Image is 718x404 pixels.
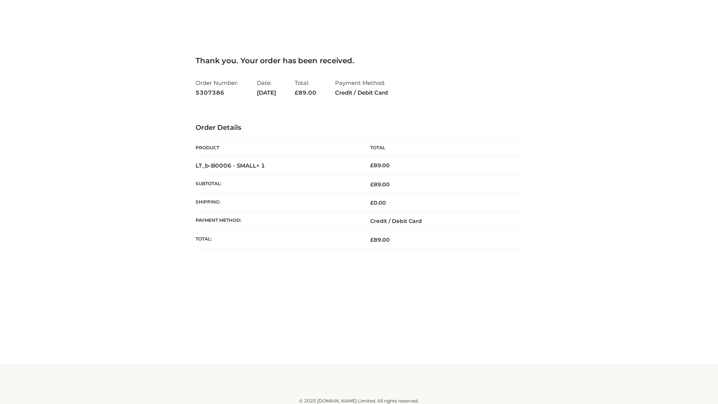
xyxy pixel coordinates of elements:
span: £ [370,181,374,188]
th: Total [359,140,522,156]
th: Total: [196,230,359,249]
span: £ [295,89,298,96]
span: 89.00 [370,236,390,243]
span: 89.00 [370,181,390,188]
li: Total: [295,76,316,99]
strong: × 1 [256,162,265,169]
h3: Thank you. Your order has been received. [196,56,522,65]
span: £ [370,199,374,206]
bdi: 0.00 [370,199,386,206]
strong: 5307386 [196,88,238,98]
strong: LT_b-B0006 - SMALL [196,162,265,169]
strong: [DATE] [257,88,276,98]
th: Shipping: [196,194,359,212]
li: Payment Method: [335,76,388,99]
bdi: 89.00 [370,162,390,169]
th: Subtotal: [196,175,359,193]
th: Payment method: [196,212,359,230]
span: £ [370,236,374,243]
li: Order Number: [196,76,238,99]
th: Product [196,140,359,156]
span: 89.00 [295,89,316,96]
span: £ [370,162,374,169]
li: Date: [257,76,276,99]
td: Credit / Debit Card [359,212,522,230]
h3: Order Details [196,124,522,132]
strong: Credit / Debit Card [335,88,388,98]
